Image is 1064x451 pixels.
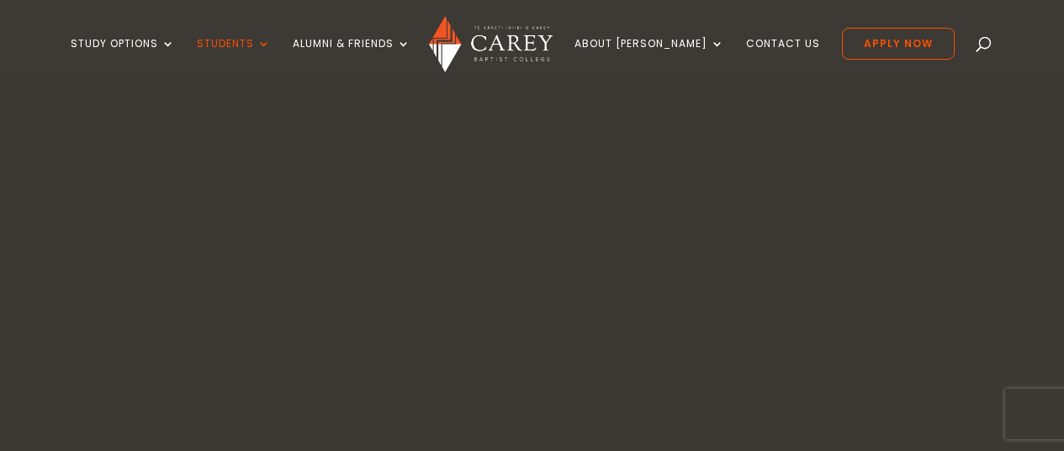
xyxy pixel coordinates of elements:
[574,38,724,77] a: About [PERSON_NAME]
[429,16,553,72] img: Carey Baptist College
[842,28,955,60] a: Apply Now
[197,38,271,77] a: Students
[293,38,410,77] a: Alumni & Friends
[71,38,175,77] a: Study Options
[746,38,820,77] a: Contact Us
